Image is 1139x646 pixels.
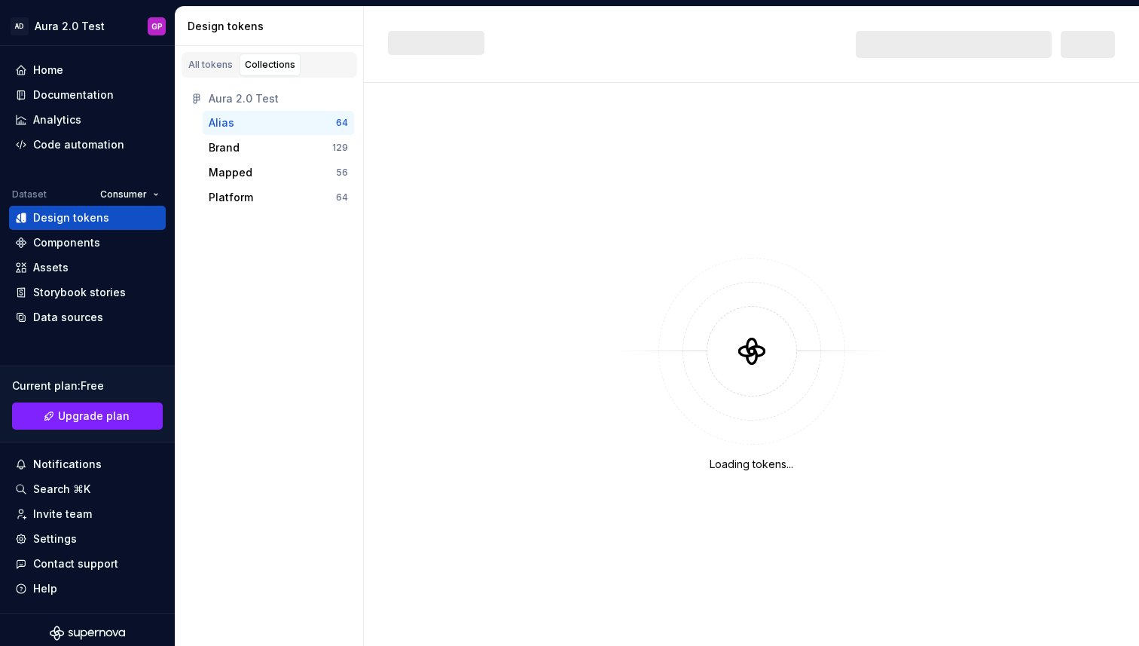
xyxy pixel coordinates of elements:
button: Search ⌘K [9,477,166,501]
svg: Supernova Logo [50,626,125,641]
div: Settings [33,531,77,546]
div: Contact support [33,556,118,571]
div: 56 [336,167,348,179]
button: ADAura 2.0 TestGP [3,10,172,42]
div: 129 [332,142,348,154]
div: Design tokens [33,210,109,225]
a: Components [9,231,166,255]
a: Storybook stories [9,280,166,305]
div: Aura 2.0 Test [209,91,348,106]
a: Analytics [9,108,166,132]
button: Consumer [93,184,166,205]
div: Analytics [33,112,81,127]
div: Dataset [12,188,47,201]
div: Collections [245,59,295,71]
div: Current plan : Free [12,378,163,393]
div: 64 [336,117,348,129]
div: Data sources [33,310,103,325]
button: Brand129 [203,136,354,160]
div: Components [33,235,100,250]
div: Storybook stories [33,285,126,300]
span: Upgrade plan [58,409,130,424]
a: Data sources [9,305,166,329]
div: Mapped [209,165,252,180]
div: Notifications [33,457,102,472]
a: Code automation [9,133,166,157]
a: Invite team [9,502,166,526]
div: All tokens [188,59,233,71]
div: Help [33,581,57,596]
div: AD [11,17,29,35]
button: Contact support [9,552,166,576]
div: Search ⌘K [33,482,90,497]
button: Help [9,577,166,601]
a: Settings [9,527,166,551]
div: Home [33,63,63,78]
div: GP [151,20,163,32]
a: Documentation [9,83,166,107]
div: Design tokens [188,19,357,34]
a: Assets [9,256,166,280]
div: 64 [336,191,348,204]
button: Mapped56 [203,161,354,185]
button: Upgrade plan [12,403,163,430]
button: Notifications [9,452,166,476]
span: Consumer [100,188,147,201]
div: Code automation [33,137,124,152]
button: Platform64 [203,185,354,210]
button: Alias64 [203,111,354,135]
div: Documentation [33,87,114,103]
a: Home [9,58,166,82]
div: Aura 2.0 Test [35,19,105,34]
div: Invite team [33,507,92,522]
a: Design tokens [9,206,166,230]
div: Assets [33,260,69,275]
div: Loading tokens... [710,457,793,472]
div: Platform [209,190,253,205]
div: Brand [209,140,240,155]
div: Alias [209,115,234,130]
